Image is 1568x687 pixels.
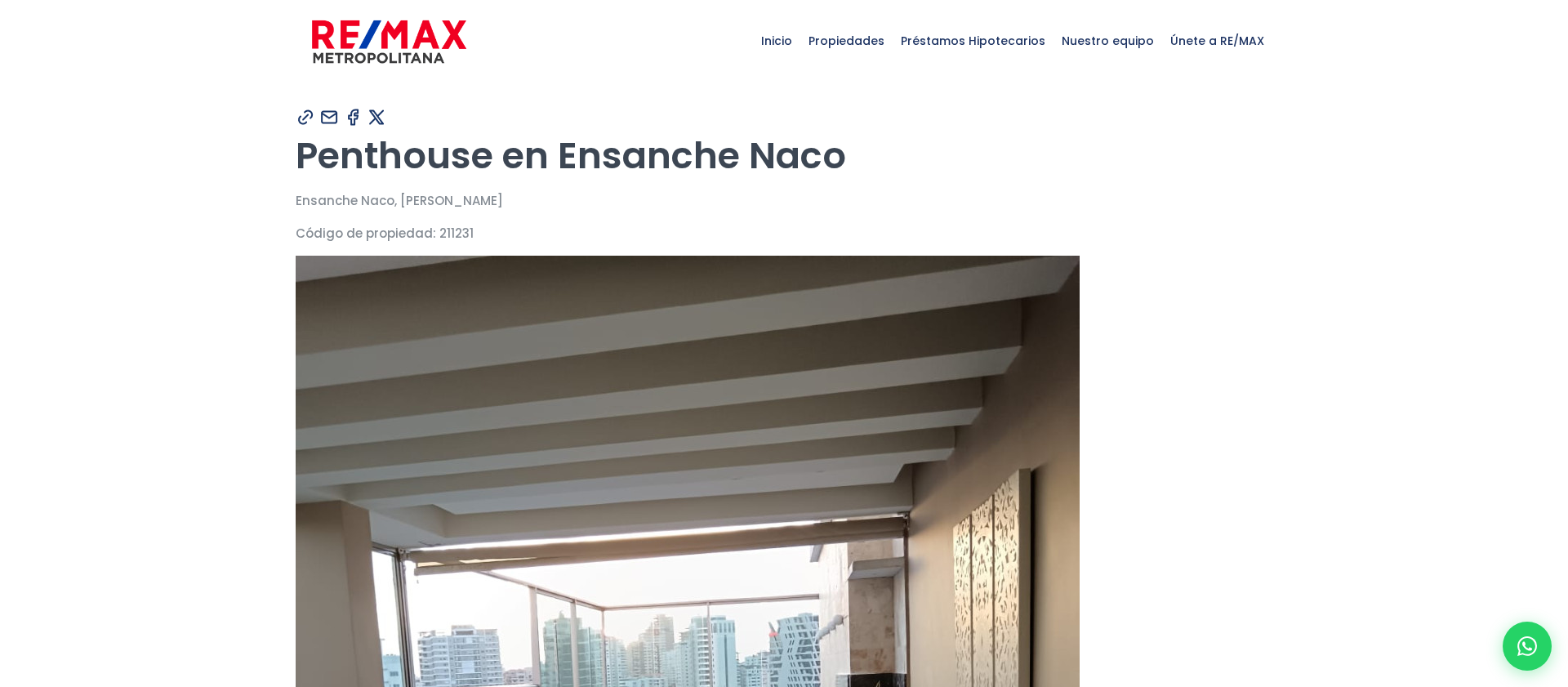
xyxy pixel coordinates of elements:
[753,16,800,65] span: Inicio
[439,225,474,242] span: 211231
[1162,16,1272,65] span: Únete a RE/MAX
[319,107,340,127] img: Compartir
[893,16,1053,65] span: Préstamos Hipotecarios
[296,225,436,242] span: Código de propiedad:
[296,107,316,127] img: Compartir
[800,16,893,65] span: Propiedades
[367,107,387,127] img: Compartir
[296,190,1272,211] p: Ensanche Naco, [PERSON_NAME]
[312,17,466,66] img: remax-metropolitana-logo
[343,107,363,127] img: Compartir
[296,133,1272,178] h1: Penthouse en Ensanche Naco
[1053,16,1162,65] span: Nuestro equipo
